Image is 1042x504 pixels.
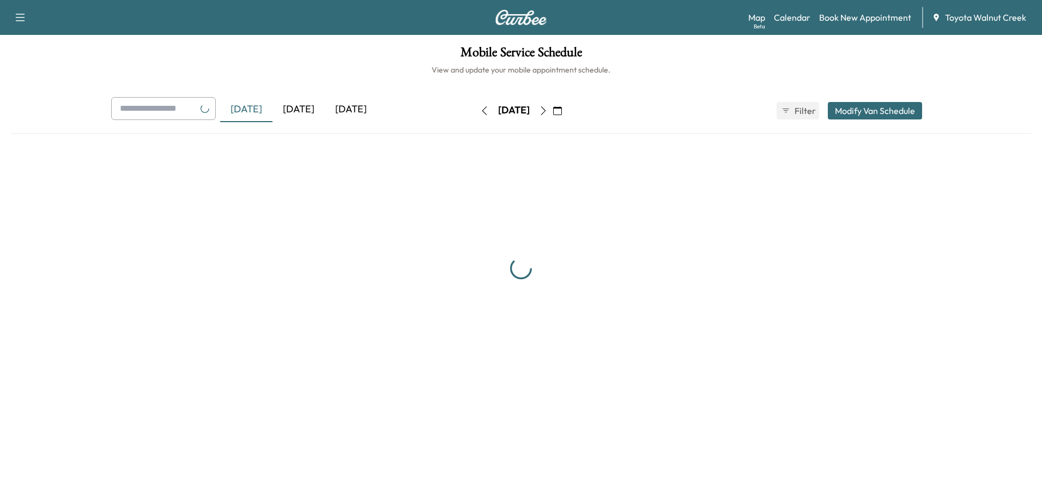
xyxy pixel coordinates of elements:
[774,11,810,24] a: Calendar
[220,97,272,122] div: [DATE]
[945,11,1026,24] span: Toyota Walnut Creek
[748,11,765,24] a: MapBeta
[325,97,377,122] div: [DATE]
[754,22,765,31] div: Beta
[795,104,814,117] span: Filter
[272,97,325,122] div: [DATE]
[828,102,922,119] button: Modify Van Schedule
[495,10,547,25] img: Curbee Logo
[498,104,530,117] div: [DATE]
[777,102,819,119] button: Filter
[11,64,1031,75] h6: View and update your mobile appointment schedule.
[819,11,911,24] a: Book New Appointment
[11,46,1031,64] h1: Mobile Service Schedule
